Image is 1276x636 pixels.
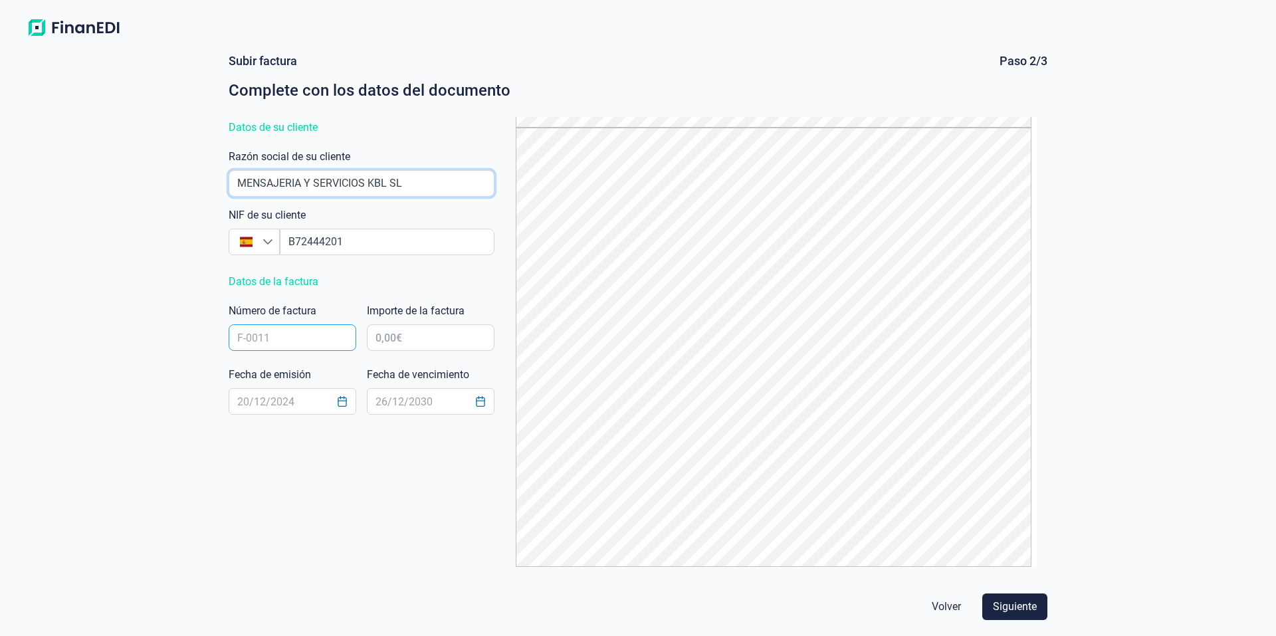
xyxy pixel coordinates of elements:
[229,170,494,197] input: Busque un librador
[229,388,356,415] input: 20/12/2024
[240,235,253,248] img: ES
[229,367,311,383] label: Fecha de emisión
[367,388,494,415] input: 26/12/2030
[516,128,1031,567] img: PDF Viewer
[229,149,350,165] label: Razón social de su cliente
[330,389,355,413] button: Choose Date
[263,229,279,255] div: Busque un NIF
[229,80,1047,101] div: Complete con los datos del documento
[367,324,494,351] input: 0,00€
[229,117,494,138] div: Datos de su cliente
[21,16,126,40] img: Logo de aplicación
[921,593,972,620] button: Volver
[229,303,316,319] label: Número de factura
[982,593,1047,620] button: Siguiente
[229,207,306,223] label: NIF de su cliente
[1000,53,1047,69] div: Paso 2/3
[367,367,469,383] label: Fecha de vencimiento
[367,303,465,319] label: Importe de la factura
[229,53,297,69] div: Subir factura
[229,324,356,351] input: F-0011
[280,229,494,255] input: Busque un NIF
[468,389,493,413] button: Choose Date
[229,271,494,292] div: Datos de la factura
[993,599,1037,615] span: Siguiente
[932,599,961,615] span: Volver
